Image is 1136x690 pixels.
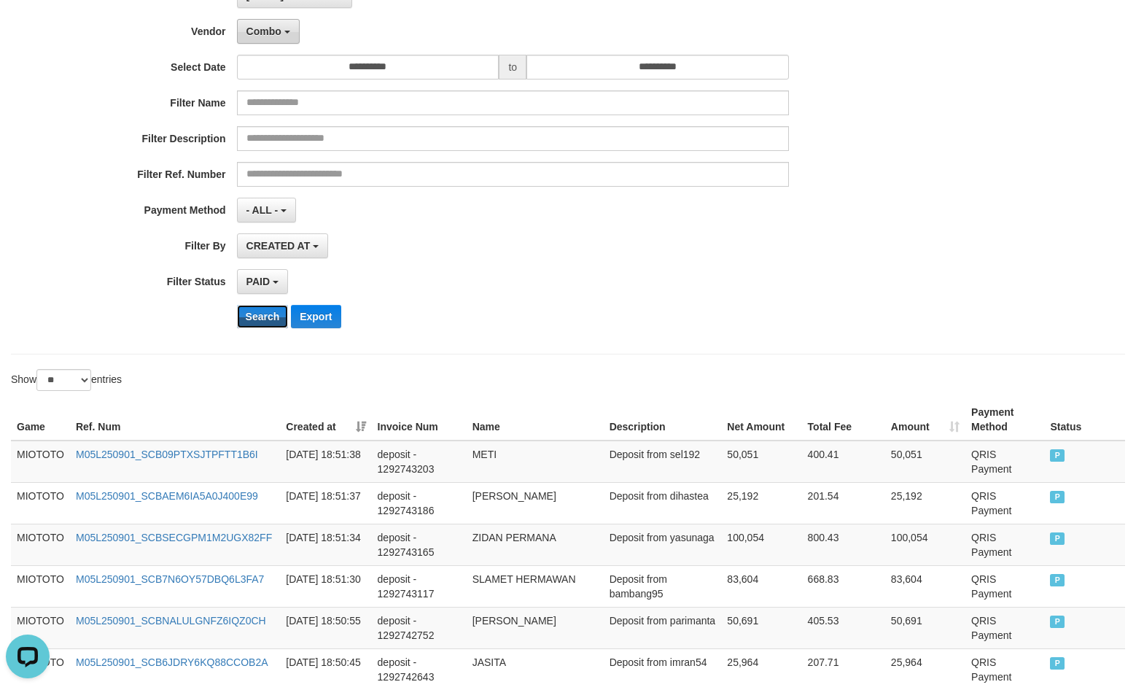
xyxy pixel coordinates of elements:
td: 800.43 [802,524,885,565]
td: 25,964 [885,648,965,690]
td: [PERSON_NAME] [467,482,604,524]
td: [DATE] 18:51:38 [280,441,371,483]
label: Show entries [11,369,122,391]
span: PAID [1050,532,1065,545]
td: [DATE] 18:51:34 [280,524,371,565]
td: QRIS Payment [965,441,1044,483]
button: Export [291,305,341,328]
td: Deposit from parimanta [604,607,722,648]
td: 50,051 [721,441,801,483]
td: [DATE] 18:51:37 [280,482,371,524]
th: Amount: activate to sort column ascending [885,399,965,441]
td: [DATE] 18:50:45 [280,648,371,690]
td: ZIDAN PERMANA [467,524,604,565]
td: 201.54 [802,482,885,524]
td: 405.53 [802,607,885,648]
span: PAID [1050,574,1065,586]
a: M05L250901_SCB09PTXSJTPFTT1B6I [76,449,258,460]
td: 25,192 [721,482,801,524]
span: Combo [246,26,281,37]
td: QRIS Payment [965,565,1044,607]
th: Ref. Num [70,399,280,441]
td: 668.83 [802,565,885,607]
th: Invoice Num [372,399,467,441]
th: Total Fee [802,399,885,441]
span: CREATED AT [246,240,311,252]
td: MIOTOTO [11,482,70,524]
button: PAID [237,269,288,294]
td: MIOTOTO [11,607,70,648]
a: M05L250901_SCBAEM6IA5A0J400E99 [76,490,258,502]
td: 400.41 [802,441,885,483]
td: JASITA [467,648,604,690]
td: deposit - 1292743165 [372,524,467,565]
td: [PERSON_NAME] [467,607,604,648]
th: Name [467,399,604,441]
td: 83,604 [721,565,801,607]
button: Open LiveChat chat widget [6,6,50,50]
a: M05L250901_SCBNALULGNFZ6IQZ0CH [76,615,266,627]
td: deposit - 1292742752 [372,607,467,648]
td: 100,054 [721,524,801,565]
a: M05L250901_SCB6JDRY6KQ88CCOB2A [76,656,268,668]
span: to [499,55,526,80]
td: QRIS Payment [965,607,1044,648]
td: QRIS Payment [965,648,1044,690]
button: CREATED AT [237,233,329,258]
span: PAID [246,276,270,287]
td: MIOTOTO [11,524,70,565]
td: 25,192 [885,482,965,524]
td: Deposit from yasunaga [604,524,722,565]
th: Description [604,399,722,441]
td: QRIS Payment [965,524,1044,565]
td: 50,691 [885,607,965,648]
th: Payment Method [965,399,1044,441]
td: Deposit from bambang95 [604,565,722,607]
button: - ALL - [237,198,296,222]
td: 50,051 [885,441,965,483]
td: QRIS Payment [965,482,1044,524]
th: Status [1044,399,1125,441]
th: Net Amount [721,399,801,441]
td: 207.71 [802,648,885,690]
td: [DATE] 18:51:30 [280,565,371,607]
button: Combo [237,19,300,44]
td: Deposit from dihastea [604,482,722,524]
select: Showentries [36,369,91,391]
td: deposit - 1292742643 [372,648,467,690]
span: PAID [1050,449,1065,462]
button: Search [237,305,289,328]
td: METI [467,441,604,483]
span: PAID [1050,616,1065,628]
td: deposit - 1292743203 [372,441,467,483]
td: 83,604 [885,565,965,607]
td: [DATE] 18:50:55 [280,607,371,648]
td: 100,054 [885,524,965,565]
th: Game [11,399,70,441]
td: deposit - 1292743186 [372,482,467,524]
td: deposit - 1292743117 [372,565,467,607]
a: M05L250901_SCBSECGPM1M2UGX82FF [76,532,272,543]
th: Created at: activate to sort column ascending [280,399,371,441]
td: 25,964 [721,648,801,690]
span: - ALL - [246,204,279,216]
a: M05L250901_SCB7N6OY57DBQ6L3FA7 [76,573,264,585]
td: 50,691 [721,607,801,648]
td: MIOTOTO [11,565,70,607]
span: PAID [1050,657,1065,670]
span: PAID [1050,491,1065,503]
td: SLAMET HERMAWAN [467,565,604,607]
td: Deposit from sel192 [604,441,722,483]
td: Deposit from imran54 [604,648,722,690]
td: MIOTOTO [11,441,70,483]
